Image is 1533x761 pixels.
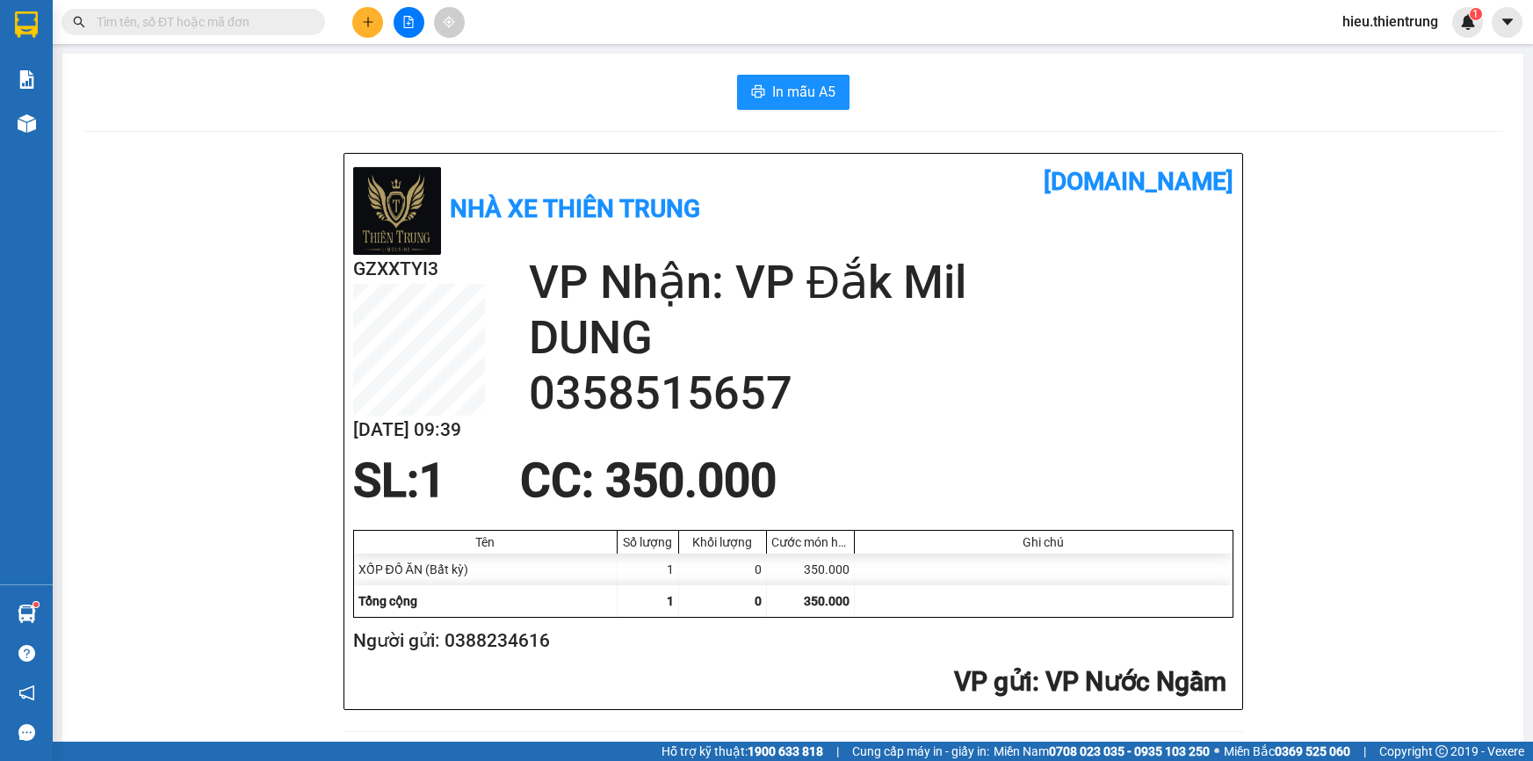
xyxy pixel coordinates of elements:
span: Miền Bắc [1224,742,1350,761]
span: notification [18,685,35,701]
div: 1 [618,554,679,585]
div: Số lượng [622,535,674,549]
strong: 0708 023 035 - 0935 103 250 [1049,744,1210,758]
div: XỐP ĐỒ ĂN (Bất kỳ) [354,554,618,585]
button: file-add [394,7,424,38]
span: | [1363,742,1366,761]
b: Nhà xe Thiên Trung [450,194,700,223]
span: copyright [1435,745,1448,757]
span: 0 [755,594,762,608]
img: logo-vxr [15,11,38,38]
div: 0 [679,554,767,585]
h2: [DATE] 09:39 [353,416,485,445]
span: 1 [1472,8,1479,20]
strong: 0369 525 060 [1275,744,1350,758]
div: Ghi chú [859,535,1228,549]
h2: VP Nhận: VP Đắk Mil [529,255,1233,310]
b: [DOMAIN_NAME] [1044,167,1233,196]
span: file-add [402,16,415,28]
span: Miền Nam [994,742,1210,761]
img: solution-icon [18,70,36,89]
h2: : VP Nước Ngầm [353,664,1226,700]
button: caret-down [1492,7,1522,38]
span: hieu.thientrung [1328,11,1452,33]
div: Cước món hàng [771,535,850,549]
span: In mẫu A5 [772,81,835,103]
div: Tên [358,535,612,549]
span: SL: [353,453,419,508]
img: warehouse-icon [18,114,36,133]
strong: 1900 633 818 [748,744,823,758]
sup: 1 [33,602,39,607]
span: 1 [419,453,445,508]
span: VP gửi [954,666,1032,697]
span: ⚪️ [1214,748,1219,755]
span: printer [751,84,765,101]
button: printerIn mẫu A5 [737,75,850,110]
h2: Người gửi: 0388234616 [353,627,1226,656]
span: search [73,16,85,28]
h2: DUNG [529,310,1233,366]
button: plus [352,7,383,38]
span: aim [443,16,455,28]
span: plus [362,16,374,28]
div: Khối lượng [683,535,762,549]
span: Hỗ trợ kỹ thuật: [662,742,823,761]
div: 350.000 [767,554,855,585]
img: logo.jpg [353,167,441,255]
input: Tìm tên, số ĐT hoặc mã đơn [97,12,304,32]
span: | [836,742,839,761]
h2: 0358515657 [529,366,1233,421]
span: Tổng cộng [358,594,417,608]
span: 350.000 [804,594,850,608]
div: CC : 350.000 [510,454,787,507]
span: caret-down [1500,14,1515,30]
span: message [18,724,35,741]
h2: GZXXTYI3 [353,255,485,284]
img: icon-new-feature [1460,14,1476,30]
span: Cung cấp máy in - giấy in: [852,742,989,761]
span: question-circle [18,645,35,662]
button: aim [434,7,465,38]
img: warehouse-icon [18,605,36,623]
span: 1 [667,594,674,608]
sup: 1 [1470,8,1482,20]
